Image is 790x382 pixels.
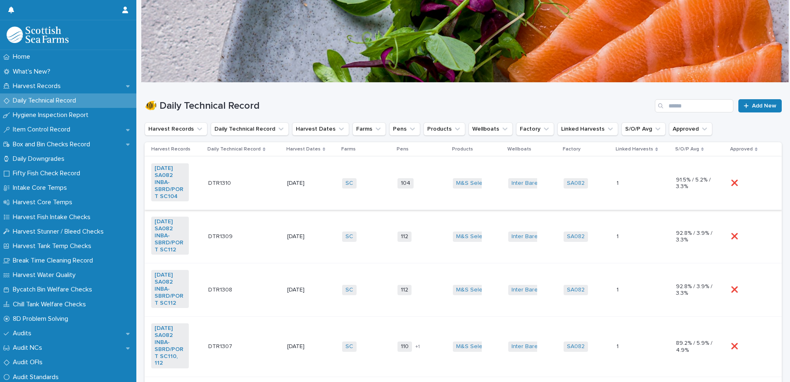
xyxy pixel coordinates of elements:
[10,344,49,352] p: Audit NCs
[469,122,513,136] button: Wellboats
[145,263,782,317] tr: [DATE] SA082 INBA-SBRD/PORT SC112 DTR1308DTR1308 [DATE]SC 112M&S Select Inter Barents SA082 11 92...
[10,97,83,105] p: Daily Technical Record
[424,122,465,136] button: Products
[208,285,234,294] p: DTR1308
[730,145,753,154] p: Approved
[208,341,234,350] p: DTR1307
[352,122,386,136] button: Farms
[397,232,412,242] span: 112
[676,230,714,244] p: 92.8% / 3.9% / 3.3%
[10,184,74,192] p: Intake Core Temps
[155,218,186,253] a: [DATE] SA082 INBA-SBRD/PORT SC112
[10,228,110,236] p: Harvest Stunner / Bleed Checks
[10,141,97,148] p: Box and Bin Checks Record
[10,358,49,366] p: Audit OFIs
[397,145,409,154] p: Pens
[10,315,75,323] p: 8D Problem Solving
[512,286,546,294] a: Inter Barents
[655,99,733,112] input: Search
[208,178,233,187] p: DTR1310
[415,344,420,349] span: + 1
[567,343,585,350] a: SA082
[10,242,98,250] p: Harvest Tank Temp Checks
[616,145,653,154] p: Linked Harvests
[341,145,356,154] p: Farms
[10,126,77,134] p: Item Control Record
[676,340,714,354] p: 89.2% / 5.9% / 4.9%
[10,155,71,163] p: Daily Downgrades
[287,343,325,350] p: [DATE]
[10,257,100,265] p: Break Time Cleaning Record
[397,341,412,352] span: 110
[155,325,186,367] a: [DATE] SA082 INBA-SBRD/PORT SC110, 112
[669,122,712,136] button: Approved
[10,111,95,119] p: Hygiene Inspection Report
[567,180,585,187] a: SA082
[616,178,620,187] p: 1
[731,285,740,294] p: ❌
[452,145,473,154] p: Products
[10,68,57,76] p: What's New?
[287,286,325,294] p: [DATE]
[731,232,740,240] p: ❌
[567,233,585,240] a: SA082
[456,233,487,240] a: M&S Select
[616,341,620,350] p: 1
[512,343,546,350] a: Inter Barents
[676,283,714,297] p: 92.8% / 3.9% / 3.3%
[557,122,618,136] button: Linked Harvests
[7,26,69,43] img: mMrefqRFQpe26GRNOUkG
[10,170,87,177] p: Fifty Fish Check Record
[397,285,412,295] span: 112
[155,272,186,306] a: [DATE] SA082 INBA-SBRD/PORT SC112
[567,286,585,294] a: SA082
[563,145,581,154] p: Factory
[345,286,353,294] a: SC
[10,198,79,206] p: Harvest Core Temps
[211,122,289,136] button: Daily Technical Record
[512,233,546,240] a: Inter Barents
[345,343,353,350] a: SC
[507,145,531,154] p: Wellboats
[287,233,325,240] p: [DATE]
[456,180,487,187] a: M&S Select
[731,341,740,350] p: ❌
[616,285,620,294] p: 1
[456,343,487,350] a: M&S Select
[397,178,414,189] span: 104
[10,82,67,90] p: Harvest Records
[512,180,546,187] a: Inter Barents
[731,178,740,187] p: ❌
[676,177,714,191] p: 91.5% / 5.2% / 3.3%
[10,301,93,308] p: Chill Tank Welfare Checks
[10,329,38,337] p: Audits
[675,145,699,154] p: S/O/P Avg
[621,122,666,136] button: S/O/P Avg
[345,233,353,240] a: SC
[345,180,353,187] a: SC
[287,180,325,187] p: [DATE]
[145,317,782,377] tr: [DATE] SA082 INBA-SBRD/PORT SC110, 112 DTR1307DTR1307 [DATE]SC 110+1M&S Select Inter Barents SA08...
[516,122,554,136] button: Factory
[616,232,620,240] p: 1
[145,210,782,263] tr: [DATE] SA082 INBA-SBRD/PORT SC112 DTR1309DTR1309 [DATE]SC 112M&S Select Inter Barents SA082 11 92...
[145,100,652,112] h1: 🐠 Daily Technical Record
[752,103,776,109] span: Add New
[456,286,487,294] a: M&S Select
[286,145,321,154] p: Harvest Dates
[145,122,207,136] button: Harvest Records
[145,157,782,210] tr: [DATE] SA082 INBA-SBRD/PORT SC104 DTR1310DTR1310 [DATE]SC 104M&S Select Inter Barents SA082 11 91...
[208,232,234,240] p: DTR1309
[10,286,99,294] p: Bycatch Bin Welfare Checks
[389,122,420,136] button: Pens
[155,165,186,200] a: [DATE] SA082 INBA-SBRD/PORT SC104
[207,145,261,154] p: Daily Technical Record
[151,145,190,154] p: Harvest Records
[738,99,782,112] a: Add New
[292,122,349,136] button: Harvest Dates
[10,271,82,279] p: Harvest Water Quality
[10,53,37,61] p: Home
[10,373,65,381] p: Audit Standards
[10,213,97,221] p: Harvest Fish Intake Checks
